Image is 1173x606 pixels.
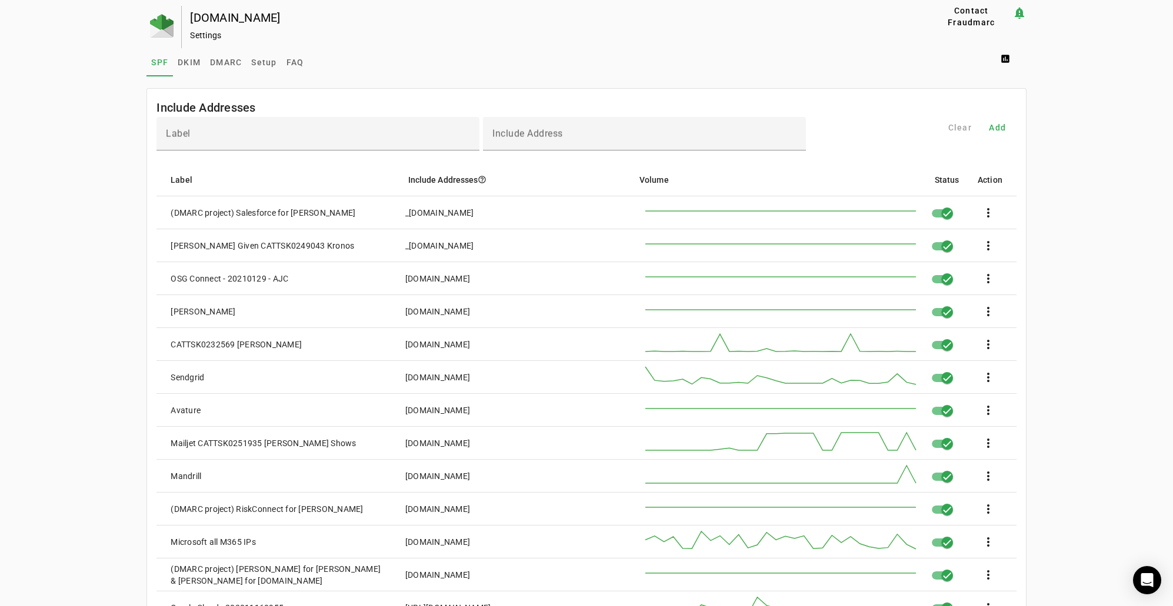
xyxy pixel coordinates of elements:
div: Microsoft all M365 IPs [171,536,256,548]
span: FAQ [286,58,304,66]
span: Add [989,122,1006,133]
div: (DMARC project) RiskConnect for [PERSON_NAME] [171,503,363,515]
span: Setup [251,58,276,66]
span: DKIM [178,58,201,66]
div: [DOMAIN_NAME] [405,273,470,284]
span: Contact Fraudmarc [935,5,1008,28]
div: CATTSK0232569 [PERSON_NAME] [171,339,302,350]
img: Fraudmarc Logo [150,14,174,38]
div: [DOMAIN_NAME] [405,404,470,416]
div: (DMARC project) [PERSON_NAME] for [PERSON_NAME] & [PERSON_NAME] for [DOMAIN_NAME] [171,563,386,587]
i: help_outline [478,175,486,184]
div: [DOMAIN_NAME] [190,12,892,24]
div: Settings [190,29,892,41]
div: (DMARC project) Salesforce for [PERSON_NAME] [171,207,355,219]
mat-header-cell: Include Addresses [399,163,630,196]
div: OSG Connect - 20210129 - AJC [171,273,288,284]
mat-label: Include Address [492,128,563,139]
div: [DOMAIN_NAME] [405,503,470,515]
div: _[DOMAIN_NAME] [405,207,474,219]
mat-header-cell: Label [156,163,398,196]
mat-header-cell: Action [968,163,1017,196]
a: FAQ [282,48,309,76]
div: Avature [171,404,201,416]
div: Open Intercom Messenger [1133,566,1161,594]
button: Add [979,117,1017,138]
div: [DOMAIN_NAME] [405,306,470,317]
a: DMARC [205,48,246,76]
span: DMARC [210,58,242,66]
mat-header-cell: Volume [630,163,925,196]
div: [DOMAIN_NAME] [405,371,470,383]
a: SPF [146,48,173,76]
div: [DOMAIN_NAME] [405,569,470,581]
mat-icon: notification_important [1012,6,1027,20]
div: Mandrill [171,470,201,482]
button: Contact Fraudmarc [931,6,1012,27]
div: Mailjet CATTSK0251935 [PERSON_NAME] Shows [171,437,356,449]
div: [PERSON_NAME] [171,306,235,317]
mat-card-title: Include Addresses [156,98,255,117]
div: Sendgrid [171,371,204,383]
mat-label: Label [166,128,191,139]
div: [DOMAIN_NAME] [405,339,470,350]
div: [PERSON_NAME] Given CATTSK0249043 Kronos [171,240,354,252]
div: [DOMAIN_NAME] [405,470,470,482]
div: [DOMAIN_NAME] [405,437,470,449]
mat-header-cell: Status [925,163,969,196]
div: _[DOMAIN_NAME] [405,240,474,252]
div: [DOMAIN_NAME] [405,536,470,548]
span: SPF [151,58,168,66]
a: Setup [246,48,281,76]
a: DKIM [173,48,205,76]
